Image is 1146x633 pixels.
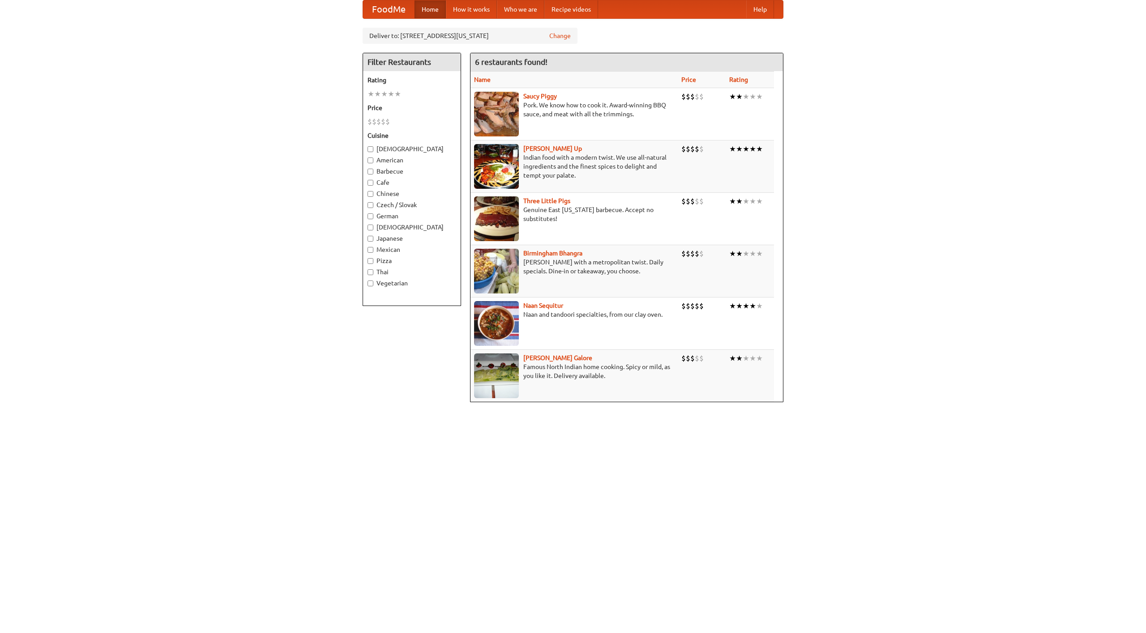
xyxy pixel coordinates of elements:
[743,353,749,363] li: ★
[368,225,373,230] input: [DEMOGRAPHIC_DATA]
[736,196,743,206] li: ★
[523,250,582,257] b: Birmingham Bhangra
[523,197,570,204] a: Three Little Pigs
[474,301,519,346] img: naansequitur.jpg
[686,249,690,259] li: $
[729,301,736,311] li: ★
[474,144,519,189] img: curryup.jpg
[736,92,743,102] li: ★
[749,92,756,102] li: ★
[368,103,456,112] h5: Price
[749,301,756,311] li: ★
[681,353,686,363] li: $
[743,196,749,206] li: ★
[736,144,743,154] li: ★
[690,196,695,206] li: $
[695,353,699,363] li: $
[474,76,491,83] a: Name
[394,89,401,99] li: ★
[523,354,592,361] a: [PERSON_NAME] Galore
[695,196,699,206] li: $
[368,117,372,127] li: $
[695,144,699,154] li: $
[681,301,686,311] li: $
[368,202,373,208] input: Czech / Slovak
[474,249,519,293] img: bhangra.jpg
[474,258,674,276] p: [PERSON_NAME] with a metropolitan twist. Daily specials. Dine-in or takeaway, you choose.
[474,362,674,380] p: Famous North Indian home cooking. Spicy or mild, as you like it. Delivery available.
[497,0,544,18] a: Who we are
[729,144,736,154] li: ★
[695,249,699,259] li: $
[368,269,373,275] input: Thai
[368,157,373,163] input: American
[368,223,456,232] label: [DEMOGRAPHIC_DATA]
[743,92,749,102] li: ★
[695,301,699,311] li: $
[681,249,686,259] li: $
[736,301,743,311] li: ★
[699,353,704,363] li: $
[523,93,557,100] a: Saucy Piggy
[699,301,704,311] li: $
[368,279,456,288] label: Vegetarian
[368,167,456,176] label: Barbecue
[523,302,563,309] a: Naan Sequitur
[690,144,695,154] li: $
[681,144,686,154] li: $
[756,301,763,311] li: ★
[756,249,763,259] li: ★
[474,353,519,398] img: currygalore.jpg
[474,196,519,241] img: littlepigs.jpg
[699,144,704,154] li: $
[690,301,695,311] li: $
[699,196,704,206] li: $
[388,89,394,99] li: ★
[368,169,373,174] input: Barbecue
[699,92,704,102] li: $
[686,353,690,363] li: $
[374,89,381,99] li: ★
[475,58,547,66] ng-pluralize: 6 restaurants found!
[368,258,373,264] input: Pizza
[368,212,456,221] label: German
[686,196,690,206] li: $
[368,89,374,99] li: ★
[474,205,674,223] p: Genuine East [US_STATE] barbecue. Accept no substitutes!
[549,31,571,40] a: Change
[363,0,415,18] a: FoodMe
[368,189,456,198] label: Chinese
[523,145,582,152] b: [PERSON_NAME] Up
[368,146,373,152] input: [DEMOGRAPHIC_DATA]
[368,156,456,165] label: American
[368,200,456,209] label: Czech / Slovak
[686,144,690,154] li: $
[756,144,763,154] li: ★
[368,234,456,243] label: Japanese
[756,353,763,363] li: ★
[681,76,696,83] a: Price
[736,353,743,363] li: ★
[690,249,695,259] li: $
[749,249,756,259] li: ★
[729,353,736,363] li: ★
[368,213,373,219] input: German
[544,0,598,18] a: Recipe videos
[372,117,376,127] li: $
[368,178,456,187] label: Cafe
[729,92,736,102] li: ★
[743,301,749,311] li: ★
[385,117,390,127] li: $
[729,76,748,83] a: Rating
[368,236,373,242] input: Japanese
[368,256,456,265] label: Pizza
[695,92,699,102] li: $
[690,353,695,363] li: $
[686,301,690,311] li: $
[474,153,674,180] p: Indian food with a modern twist. We use all-natural ingredients and the finest spices to delight ...
[729,249,736,259] li: ★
